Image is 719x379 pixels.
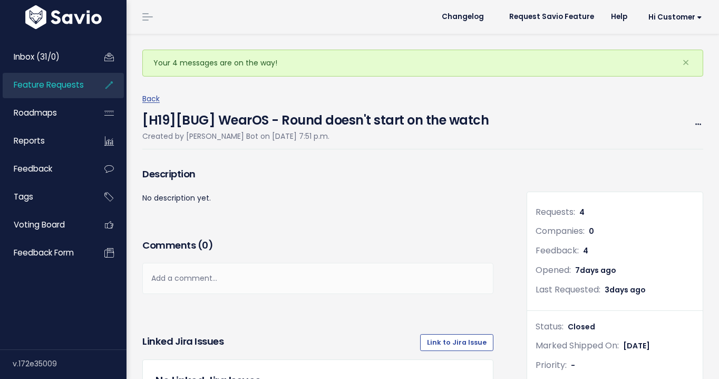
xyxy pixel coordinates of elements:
[142,263,493,294] div: Add a comment...
[568,321,595,332] span: Closed
[14,107,57,118] span: Roadmaps
[142,238,493,253] h3: Comments ( )
[636,9,711,25] a: Hi Customer
[589,226,594,236] span: 0
[420,334,493,351] a: Link to Jira Issue
[142,50,703,77] div: Your 4 messages are on the way!
[202,239,208,252] span: 0
[3,241,88,265] a: Feedback form
[3,157,88,181] a: Feedback
[536,283,600,296] span: Last Requested:
[14,79,84,90] span: Feature Requests
[142,93,160,104] a: Back
[648,13,702,21] span: Hi Customer
[142,192,493,205] p: No description yet.
[14,191,33,202] span: Tags
[501,9,603,25] a: Request Savio Feature
[579,207,585,217] span: 4
[536,225,585,237] span: Companies:
[536,206,575,218] span: Requests:
[580,265,616,276] span: days ago
[3,73,88,97] a: Feature Requests
[3,101,88,125] a: Roadmaps
[682,54,689,71] span: ×
[605,285,646,295] span: 3
[571,360,575,371] span: -
[609,285,646,295] span: days ago
[23,5,104,29] img: logo-white.9d6f32f41409.svg
[3,45,88,69] a: Inbox (31/0)
[3,129,88,153] a: Reports
[14,135,45,146] span: Reports
[603,9,636,25] a: Help
[14,163,52,174] span: Feedback
[14,247,74,258] span: Feedback form
[142,106,489,130] h4: [H19][BUG] WearOS - Round doesn't start on the watch
[536,339,619,352] span: Marked Shipped On:
[536,320,563,333] span: Status:
[583,245,588,256] span: 4
[142,334,224,351] h3: Linked Jira issues
[3,213,88,237] a: Voting Board
[623,340,650,351] span: [DATE]
[142,167,493,182] h3: Description
[536,264,571,276] span: Opened:
[536,244,579,257] span: Feedback:
[3,185,88,209] a: Tags
[14,51,60,62] span: Inbox (31/0)
[142,131,329,141] span: Created by [PERSON_NAME] Bot on [DATE] 7:51 p.m.
[13,350,127,377] div: v.172e35009
[14,219,65,230] span: Voting Board
[672,50,700,75] button: Close
[442,13,484,21] span: Changelog
[536,359,567,371] span: Priority:
[575,265,616,276] span: 7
